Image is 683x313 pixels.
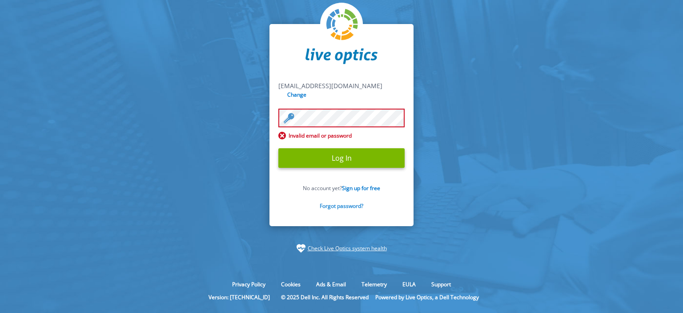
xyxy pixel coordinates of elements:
[342,184,380,192] a: Sign up for free
[305,48,378,64] img: liveoptics-word.svg
[285,90,309,99] input: Change
[204,293,274,301] li: Version: [TECHNICAL_ID]
[396,280,422,288] a: EULA
[375,293,479,301] li: Powered by Live Optics, a Dell Technology
[278,184,405,192] p: No account yet?
[278,148,405,168] input: Log In
[278,132,405,139] span: Invalid email or password
[425,280,458,288] a: Support
[277,293,373,301] li: © 2025 Dell Inc. All Rights Reserved
[278,81,382,90] span: [EMAIL_ADDRESS][DOMAIN_NAME]
[355,280,394,288] a: Telemetry
[309,280,353,288] a: Ads & Email
[297,244,305,253] img: status-check-icon.svg
[326,9,358,41] img: liveoptics-logo.svg
[320,202,363,210] a: Forgot password?
[274,280,307,288] a: Cookies
[225,280,272,288] a: Privacy Policy
[308,244,387,253] a: Check Live Optics system health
